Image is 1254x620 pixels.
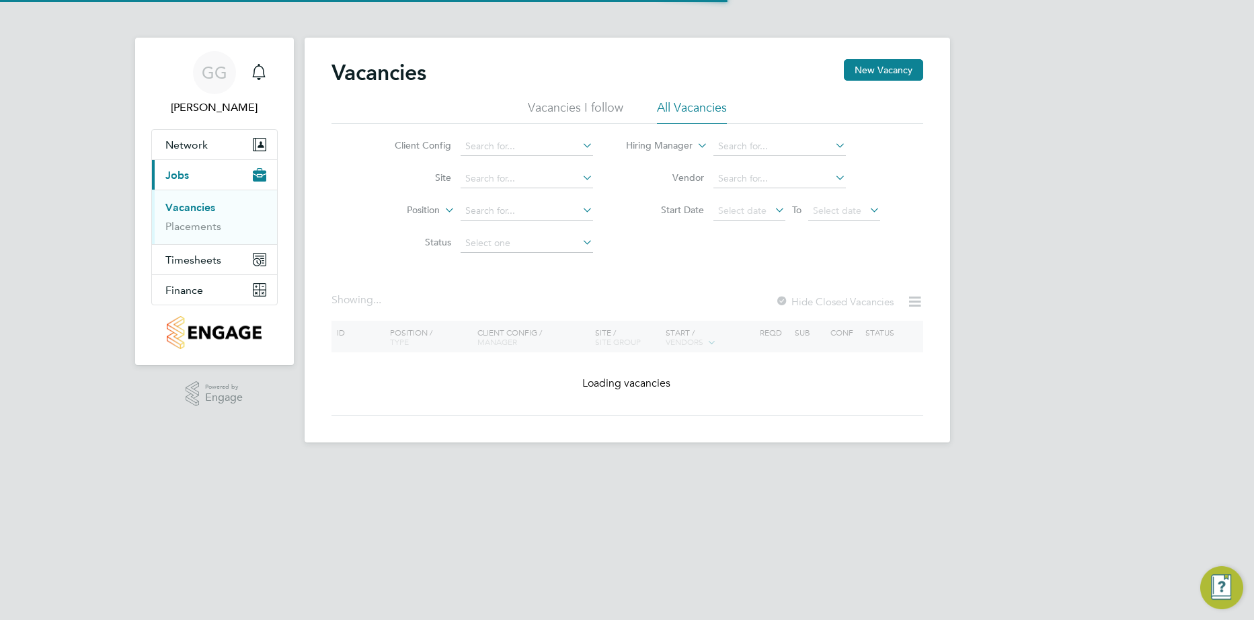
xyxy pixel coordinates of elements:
label: Site [374,171,451,184]
span: Select date [718,204,767,217]
label: Hide Closed Vacancies [775,295,894,308]
button: New Vacancy [844,59,923,81]
label: Client Config [374,139,451,151]
input: Search for... [461,169,593,188]
a: Placements [165,220,221,233]
label: Hiring Manager [615,139,693,153]
span: Timesheets [165,254,221,266]
input: Search for... [461,137,593,156]
button: Engage Resource Center [1200,566,1243,609]
img: countryside-properties-logo-retina.png [167,316,262,349]
span: Select date [813,204,861,217]
span: Georgina Godo [151,100,278,116]
span: ... [373,293,381,307]
a: Vacancies [165,201,215,214]
input: Search for... [713,137,846,156]
input: Search for... [713,169,846,188]
span: Finance [165,284,203,297]
li: Vacancies I follow [528,100,623,124]
span: GG [202,64,227,81]
li: All Vacancies [657,100,727,124]
a: Go to home page [151,316,278,349]
span: Engage [205,392,243,403]
input: Select one [461,234,593,253]
span: Network [165,139,208,151]
input: Search for... [461,202,593,221]
label: Status [374,236,451,248]
span: Jobs [165,169,189,182]
a: Go to account details [151,51,278,116]
div: Showing [331,293,384,307]
label: Position [362,204,440,217]
label: Vendor [627,171,704,184]
h2: Vacancies [331,59,426,86]
label: Start Date [627,204,704,216]
span: To [788,201,806,219]
nav: Main navigation [135,38,294,365]
span: Powered by [205,381,243,393]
